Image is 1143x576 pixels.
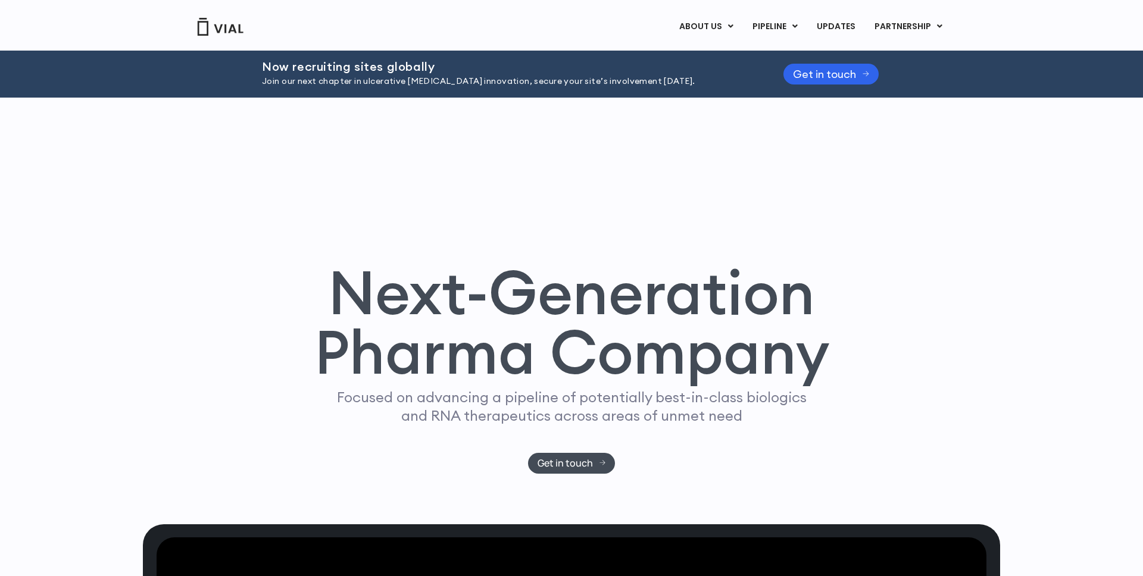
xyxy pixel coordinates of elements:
[865,17,952,37] a: PARTNERSHIPMenu Toggle
[262,60,754,73] h2: Now recruiting sites globally
[332,388,811,425] p: Focused on advancing a pipeline of potentially best-in-class biologics and RNA therapeutics acros...
[538,459,593,468] span: Get in touch
[783,64,879,84] a: Get in touch
[262,75,754,88] p: Join our next chapter in ulcerative [MEDICAL_DATA] innovation, secure your site’s involvement [DA...
[196,18,244,36] img: Vial Logo
[743,17,807,37] a: PIPELINEMenu Toggle
[314,262,829,383] h1: Next-Generation Pharma Company
[793,70,856,79] span: Get in touch
[807,17,864,37] a: UPDATES
[528,453,616,474] a: Get in touch
[670,17,742,37] a: ABOUT USMenu Toggle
